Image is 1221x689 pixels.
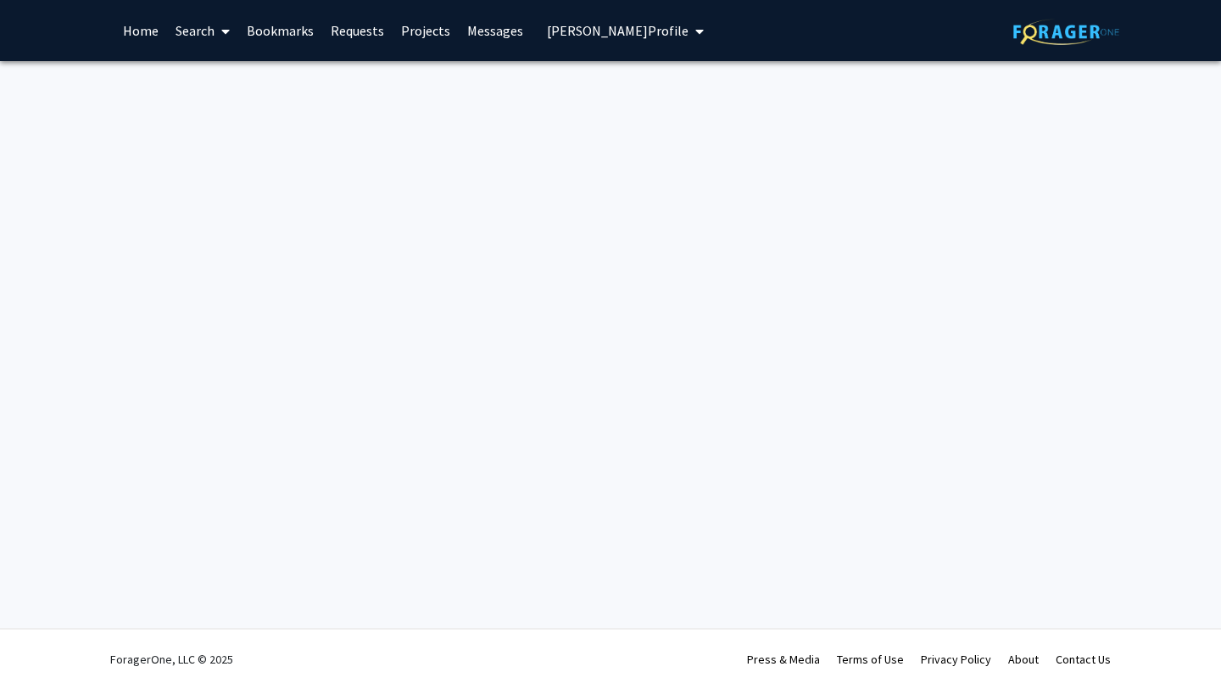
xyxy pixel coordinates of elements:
[393,1,459,60] a: Projects
[1008,652,1039,667] a: About
[1013,19,1119,45] img: ForagerOne Logo
[110,630,233,689] div: ForagerOne, LLC © 2025
[747,652,820,667] a: Press & Media
[921,652,991,667] a: Privacy Policy
[114,1,167,60] a: Home
[1056,652,1111,667] a: Contact Us
[238,1,322,60] a: Bookmarks
[322,1,393,60] a: Requests
[547,22,689,39] span: [PERSON_NAME] Profile
[459,1,532,60] a: Messages
[837,652,904,667] a: Terms of Use
[167,1,238,60] a: Search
